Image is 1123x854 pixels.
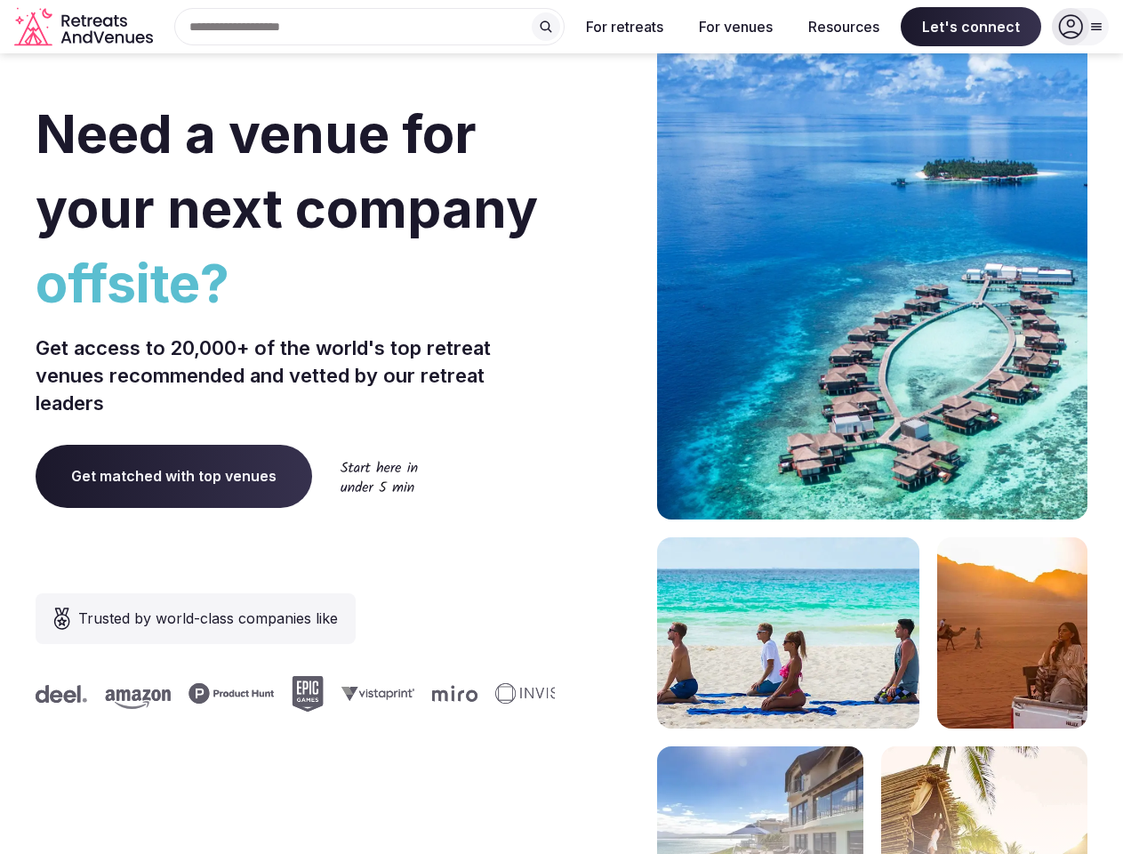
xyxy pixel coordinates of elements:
img: Start here in under 5 min [341,461,418,492]
a: Visit the homepage [14,7,156,47]
img: yoga on tropical beach [657,537,919,729]
a: Get matched with top venues [36,445,312,507]
button: For venues [685,7,787,46]
span: offsite? [36,246,555,320]
span: Need a venue for your next company [36,101,538,240]
svg: Retreats and Venues company logo [14,7,156,47]
button: Resources [794,7,894,46]
svg: Vistaprint company logo [315,686,388,701]
p: Get access to 20,000+ of the world's top retreat venues recommended and vetted by our retreat lea... [36,334,555,416]
svg: Deel company logo [9,685,60,703]
button: For retreats [572,7,678,46]
svg: Miro company logo [405,685,451,702]
svg: Epic Games company logo [265,676,297,712]
span: Trusted by world-class companies like [78,608,338,629]
span: Let's connect [901,7,1041,46]
img: woman sitting in back of truck with camels [937,537,1087,729]
svg: Invisible company logo [469,683,566,705]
